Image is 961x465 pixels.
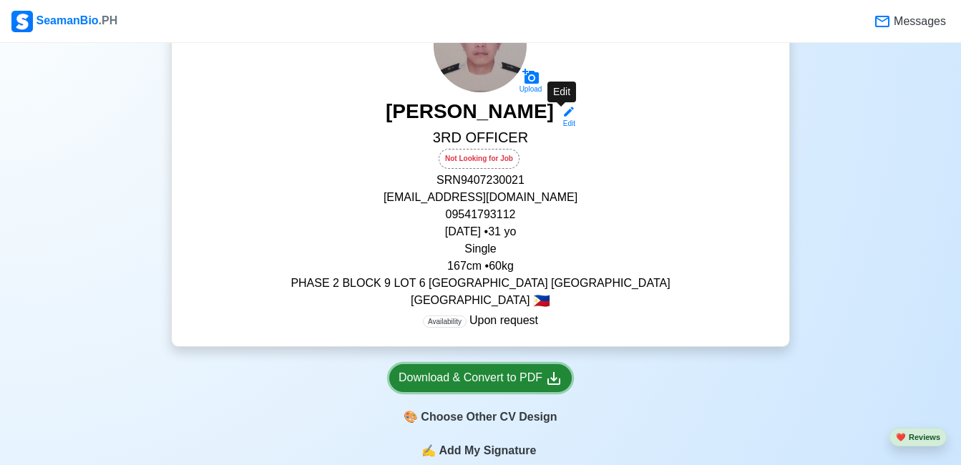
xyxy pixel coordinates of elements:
p: Upon request [423,312,538,329]
button: heartReviews [889,428,947,447]
p: 167 cm • 60 kg [189,258,772,275]
span: Messages [891,13,946,30]
div: SeamanBio [11,11,117,32]
p: SRN 9407230021 [189,172,772,189]
h3: [PERSON_NAME] [386,99,554,129]
span: Availability [423,315,467,328]
span: .PH [99,14,118,26]
a: Download & Convert to PDF [389,364,572,392]
span: heart [896,433,906,441]
span: paint [404,408,418,426]
div: Edit [557,118,575,129]
p: 09541793112 [189,206,772,223]
p: [EMAIL_ADDRESS][DOMAIN_NAME] [189,189,772,206]
div: Edit [547,82,576,102]
p: [DATE] • 31 yo [189,223,772,240]
span: sign [421,442,436,459]
div: Not Looking for Job [439,149,519,169]
h5: 3RD OFFICER [189,129,772,149]
p: PHASE 2 BLOCK 9 LOT 6 [GEOGRAPHIC_DATA] [GEOGRAPHIC_DATA] [189,275,772,292]
img: Logo [11,11,33,32]
div: Upload [519,85,542,94]
div: Choose Other CV Design [389,403,572,431]
span: Add My Signature [436,442,539,459]
p: [GEOGRAPHIC_DATA] [189,292,772,309]
span: 🇵🇭 [533,294,550,308]
div: Download & Convert to PDF [399,369,562,387]
p: Single [189,240,772,258]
